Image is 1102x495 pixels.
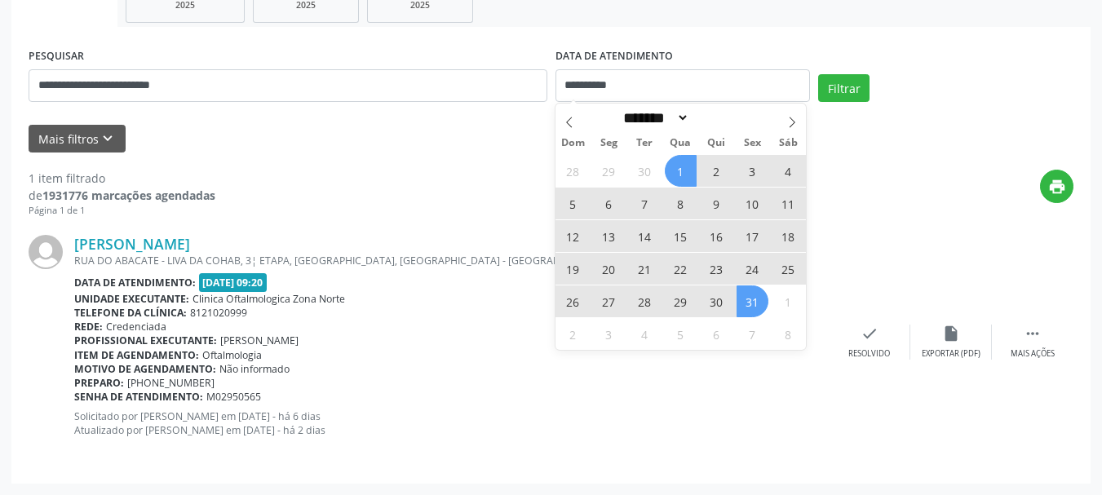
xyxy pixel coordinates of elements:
[591,138,626,148] span: Seg
[701,188,732,219] span: Outubro 9, 2025
[698,138,734,148] span: Qui
[29,235,63,269] img: img
[29,125,126,153] button: Mais filtroskeyboard_arrow_down
[629,188,661,219] span: Outubro 7, 2025
[220,334,299,347] span: [PERSON_NAME]
[74,376,124,390] b: Preparo:
[74,409,829,437] p: Solicitado por [PERSON_NAME] em [DATE] - há 6 dias Atualizado por [PERSON_NAME] em [DATE] - há 2 ...
[106,320,166,334] span: Credenciada
[593,253,625,285] span: Outubro 20, 2025
[922,348,980,360] div: Exportar (PDF)
[74,276,196,289] b: Data de atendimento:
[555,44,673,69] label: DATA DE ATENDIMENTO
[593,220,625,252] span: Outubro 13, 2025
[701,285,732,317] span: Outubro 30, 2025
[74,362,216,376] b: Motivo de agendamento:
[555,138,591,148] span: Dom
[629,318,661,350] span: Novembro 4, 2025
[557,318,589,350] span: Novembro 2, 2025
[190,306,247,320] span: 8121020999
[665,318,697,350] span: Novembro 5, 2025
[737,318,768,350] span: Novembro 7, 2025
[74,235,190,253] a: [PERSON_NAME]
[665,155,697,187] span: Outubro 1, 2025
[818,74,870,102] button: Filtrar
[629,253,661,285] span: Outubro 21, 2025
[772,253,804,285] span: Outubro 25, 2025
[665,220,697,252] span: Outubro 15, 2025
[737,285,768,317] span: Outubro 31, 2025
[42,188,215,203] strong: 1931776 marcações agendadas
[737,155,768,187] span: Outubro 3, 2025
[199,273,268,292] span: [DATE] 09:20
[557,253,589,285] span: Outubro 19, 2025
[701,220,732,252] span: Outubro 16, 2025
[1024,325,1042,343] i: 
[701,155,732,187] span: Outubro 2, 2025
[665,285,697,317] span: Outubro 29, 2025
[74,306,187,320] b: Telefone da clínica:
[127,376,215,390] span: [PHONE_NUMBER]
[701,253,732,285] span: Outubro 23, 2025
[1048,178,1066,196] i: print
[99,130,117,148] i: keyboard_arrow_down
[557,188,589,219] span: Outubro 5, 2025
[193,292,345,306] span: Clinica Oftalmologica Zona Norte
[689,109,743,126] input: Year
[629,285,661,317] span: Outubro 28, 2025
[629,220,661,252] span: Outubro 14, 2025
[593,188,625,219] span: Outubro 6, 2025
[74,292,189,306] b: Unidade executante:
[202,348,262,362] span: Oftalmologia
[593,285,625,317] span: Outubro 27, 2025
[665,188,697,219] span: Outubro 8, 2025
[29,44,84,69] label: PESQUISAR
[557,220,589,252] span: Outubro 12, 2025
[665,253,697,285] span: Outubro 22, 2025
[593,318,625,350] span: Novembro 3, 2025
[29,204,215,218] div: Página 1 de 1
[772,188,804,219] span: Outubro 11, 2025
[861,325,879,343] i: check
[629,155,661,187] span: Setembro 30, 2025
[29,170,215,187] div: 1 item filtrado
[626,138,662,148] span: Ter
[206,390,261,404] span: M02950565
[557,155,589,187] span: Setembro 28, 2025
[618,109,690,126] select: Month
[74,390,203,404] b: Senha de atendimento:
[74,254,829,267] div: RUA DO ABACATE - LIVA DA COHAB, 3¦ ETAPA, [GEOGRAPHIC_DATA], [GEOGRAPHIC_DATA] - [GEOGRAPHIC_DATA]
[557,285,589,317] span: Outubro 26, 2025
[772,285,804,317] span: Novembro 1, 2025
[772,318,804,350] span: Novembro 8, 2025
[848,348,890,360] div: Resolvido
[737,253,768,285] span: Outubro 24, 2025
[74,320,103,334] b: Rede:
[29,187,215,204] div: de
[1040,170,1073,203] button: print
[662,138,698,148] span: Qua
[701,318,732,350] span: Novembro 6, 2025
[734,138,770,148] span: Sex
[737,188,768,219] span: Outubro 10, 2025
[74,348,199,362] b: Item de agendamento:
[942,325,960,343] i: insert_drive_file
[772,155,804,187] span: Outubro 4, 2025
[74,334,217,347] b: Profissional executante:
[770,138,806,148] span: Sáb
[737,220,768,252] span: Outubro 17, 2025
[1011,348,1055,360] div: Mais ações
[593,155,625,187] span: Setembro 29, 2025
[772,220,804,252] span: Outubro 18, 2025
[219,362,290,376] span: Não informado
